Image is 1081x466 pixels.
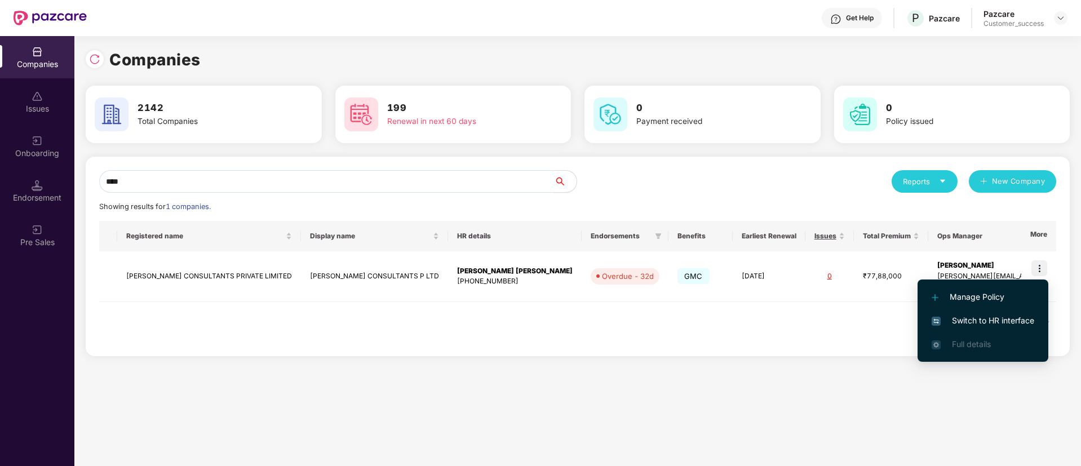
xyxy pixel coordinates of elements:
[677,268,710,284] span: GMC
[952,339,991,349] span: Full details
[932,294,938,301] img: svg+xml;base64,PHN2ZyB4bWxucz0iaHR0cDovL3d3dy53My5vcmcvMjAwMC9zdmciIHdpZHRoPSIxMi4yMDEiIGhlaWdodD...
[138,116,280,128] div: Total Companies
[912,11,919,25] span: P
[655,233,662,239] span: filter
[903,176,946,187] div: Reports
[932,291,1034,303] span: Manage Policy
[653,229,664,243] span: filter
[636,116,778,128] div: Payment received
[1021,221,1056,251] th: More
[983,19,1044,28] div: Customer_success
[983,8,1044,19] div: Pazcare
[32,46,43,57] img: svg+xml;base64,PHN2ZyBpZD0iQ29tcGFuaWVzIiB4bWxucz0iaHR0cDovL3d3dy53My5vcmcvMjAwMC9zdmciIHdpZHRoPS...
[32,135,43,147] img: svg+xml;base64,PHN2ZyB3aWR0aD0iMjAiIGhlaWdodD0iMjAiIHZpZXdCb3g9IjAgMCAyMCAyMCIgZmlsbD0ibm9uZSIgeG...
[830,14,841,25] img: svg+xml;base64,PHN2ZyBpZD0iSGVscC0zMngzMiIgeG1sbnM9Imh0dHA6Ly93d3cudzMub3JnLzIwMDAvc3ZnIiB3aWR0aD...
[939,177,946,185] span: caret-down
[32,224,43,236] img: svg+xml;base64,PHN2ZyB3aWR0aD0iMjAiIGhlaWdodD0iMjAiIHZpZXdCb3g9IjAgMCAyMCAyMCIgZmlsbD0ibm9uZSIgeG...
[1056,14,1065,23] img: svg+xml;base64,PHN2ZyBpZD0iRHJvcGRvd24tMzJ4MzIiIHhtbG5zPSJodHRwOi8vd3d3LnczLm9yZy8yMDAwL3N2ZyIgd2...
[344,97,378,131] img: svg+xml;base64,PHN2ZyB4bWxucz0iaHR0cDovL3d3dy53My5vcmcvMjAwMC9zdmciIHdpZHRoPSI2MCIgaGVpZ2h0PSI2MC...
[138,101,280,116] h3: 2142
[32,91,43,102] img: svg+xml;base64,PHN2ZyBpZD0iSXNzdWVzX2Rpc2FibGVkIiB4bWxucz0iaHR0cDovL3d3dy53My5vcmcvMjAwMC9zdmciIH...
[932,317,941,326] img: svg+xml;base64,PHN2ZyB4bWxucz0iaHR0cDovL3d3dy53My5vcmcvMjAwMC9zdmciIHdpZHRoPSIxNiIgaGVpZ2h0PSIxNi...
[457,276,573,287] div: [PHONE_NUMBER]
[109,47,201,72] h1: Companies
[805,221,854,251] th: Issues
[886,116,1028,128] div: Policy issued
[969,170,1056,193] button: plusNew Company
[593,97,627,131] img: svg+xml;base64,PHN2ZyB4bWxucz0iaHR0cDovL3d3dy53My5vcmcvMjAwMC9zdmciIHdpZHRoPSI2MCIgaGVpZ2h0PSI2MC...
[448,221,582,251] th: HR details
[932,340,941,349] img: svg+xml;base64,PHN2ZyB4bWxucz0iaHR0cDovL3d3dy53My5vcmcvMjAwMC9zdmciIHdpZHRoPSIxNi4zNjMiIGhlaWdodD...
[863,232,911,241] span: Total Premium
[95,97,129,131] img: svg+xml;base64,PHN2ZyB4bWxucz0iaHR0cDovL3d3dy53My5vcmcvMjAwMC9zdmciIHdpZHRoPSI2MCIgaGVpZ2h0PSI2MC...
[668,221,733,251] th: Benefits
[886,101,1028,116] h3: 0
[733,221,805,251] th: Earliest Renewal
[843,97,877,131] img: svg+xml;base64,PHN2ZyB4bWxucz0iaHR0cDovL3d3dy53My5vcmcvMjAwMC9zdmciIHdpZHRoPSI2MCIgaGVpZ2h0PSI2MC...
[166,202,211,211] span: 1 companies.
[301,221,448,251] th: Display name
[310,232,431,241] span: Display name
[457,266,573,277] div: [PERSON_NAME] [PERSON_NAME]
[301,251,448,302] td: [PERSON_NAME] CONSULTANTS P LTD
[99,202,211,211] span: Showing results for
[814,232,836,241] span: Issues
[992,176,1045,187] span: New Company
[553,177,577,186] span: search
[636,101,778,116] h3: 0
[980,177,987,187] span: plus
[553,170,577,193] button: search
[387,116,529,128] div: Renewal in next 60 days
[733,251,805,302] td: [DATE]
[1031,260,1047,276] img: icon
[14,11,87,25] img: New Pazcare Logo
[89,54,100,65] img: svg+xml;base64,PHN2ZyBpZD0iUmVsb2FkLTMyeDMyIiB4bWxucz0iaHR0cDovL3d3dy53My5vcmcvMjAwMC9zdmciIHdpZH...
[929,13,960,24] div: Pazcare
[602,270,654,282] div: Overdue - 32d
[126,232,283,241] span: Registered name
[32,180,43,191] img: svg+xml;base64,PHN2ZyB3aWR0aD0iMTQuNSIgaGVpZ2h0PSIxNC41IiB2aWV3Qm94PSIwIDAgMTYgMTYiIGZpbGw9Im5vbm...
[863,271,919,282] div: ₹77,88,000
[814,271,845,282] div: 0
[387,101,529,116] h3: 199
[117,221,301,251] th: Registered name
[591,232,650,241] span: Endorsements
[932,314,1034,327] span: Switch to HR interface
[854,221,928,251] th: Total Premium
[846,14,874,23] div: Get Help
[117,251,301,302] td: [PERSON_NAME] CONSULTANTS PRIVATE LIMITED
